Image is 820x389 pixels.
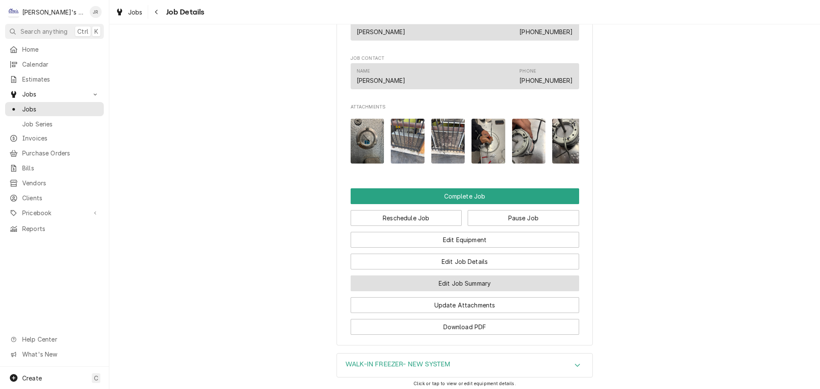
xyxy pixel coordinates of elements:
[351,210,462,226] button: Reschedule Job
[346,360,450,369] h3: WALK-IN FREEZER- NEW SYSTEM
[471,119,505,164] img: ZK8RsAosRV20ChTc4GPs
[351,188,579,204] div: Button Group Row
[5,347,104,361] a: Go to What's New
[357,68,370,75] div: Name
[351,254,579,269] button: Edit Job Details
[8,6,20,18] div: C
[5,161,104,175] a: Bills
[22,350,99,359] span: What's New
[5,87,104,101] a: Go to Jobs
[519,68,573,85] div: Phone
[22,60,100,69] span: Calendar
[22,8,85,17] div: [PERSON_NAME]'s Refrigeration
[351,275,579,291] button: Edit Job Summary
[20,27,67,36] span: Search anything
[128,8,143,17] span: Jobs
[337,354,592,377] button: Accordion Details Expand Trigger
[468,210,579,226] button: Pause Job
[22,374,42,382] span: Create
[519,77,573,84] a: [PHONE_NUMBER]
[519,68,536,75] div: Phone
[351,104,579,111] span: Attachments
[351,269,579,291] div: Button Group Row
[351,119,384,164] img: AmRC1R8ySjm3CC57lGT5
[351,248,579,269] div: Button Group Row
[22,193,100,202] span: Clients
[5,222,104,236] a: Reports
[351,63,579,89] div: Contact
[552,119,586,164] img: rRfGBvA6SfWvGFrKAhGJ
[413,381,516,386] span: Click or tap to view or edit equipment details.
[351,291,579,313] div: Button Group Row
[5,102,104,116] a: Jobs
[351,55,579,62] span: Job Contact
[8,6,20,18] div: Clay's Refrigeration's Avatar
[351,188,579,204] button: Complete Job
[22,149,100,158] span: Purchase Orders
[351,6,579,45] div: Job Reporter
[357,19,406,36] div: Name
[150,5,164,19] button: Navigate back
[431,119,465,164] img: g8AaqUNQjWP4lriXgKhg
[351,15,579,41] div: Contact
[357,27,406,36] div: [PERSON_NAME]
[351,104,579,170] div: Attachments
[22,335,99,344] span: Help Center
[357,76,406,85] div: [PERSON_NAME]
[337,353,593,378] div: WALK-IN FREEZER- NEW SYSTEM
[351,204,579,226] div: Button Group Row
[351,232,579,248] button: Edit Equipment
[22,105,100,114] span: Jobs
[519,19,573,36] div: Phone
[337,354,592,377] div: Accordion Header
[164,6,205,18] span: Job Details
[5,57,104,71] a: Calendar
[391,119,425,164] img: ITFSHNRIQaiDpylob4RB
[22,90,87,99] span: Jobs
[351,297,579,313] button: Update Attachments
[22,45,100,54] span: Home
[90,6,102,18] div: Jeff Rue's Avatar
[5,117,104,131] a: Job Series
[5,206,104,220] a: Go to Pricebook
[5,131,104,145] a: Invoices
[351,112,579,170] span: Attachments
[5,176,104,190] a: Vendors
[351,319,579,335] button: Download PDF
[351,313,579,335] div: Button Group Row
[77,27,88,36] span: Ctrl
[22,178,100,187] span: Vendors
[94,27,98,36] span: K
[22,75,100,84] span: Estimates
[5,72,104,86] a: Estimates
[22,224,100,233] span: Reports
[5,332,104,346] a: Go to Help Center
[351,15,579,44] div: Job Reporter List
[22,208,87,217] span: Pricebook
[351,63,579,93] div: Job Contact List
[94,374,98,383] span: C
[357,68,406,85] div: Name
[22,120,100,129] span: Job Series
[22,164,100,173] span: Bills
[90,6,102,18] div: JR
[22,134,100,143] span: Invoices
[351,226,579,248] div: Button Group Row
[5,24,104,39] button: Search anythingCtrlK
[512,119,546,164] img: RLmEwMJ7SraBgtUg477K
[5,191,104,205] a: Clients
[112,5,146,19] a: Jobs
[5,146,104,160] a: Purchase Orders
[351,188,579,335] div: Button Group
[519,28,573,35] a: [PHONE_NUMBER]
[5,42,104,56] a: Home
[351,55,579,94] div: Job Contact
